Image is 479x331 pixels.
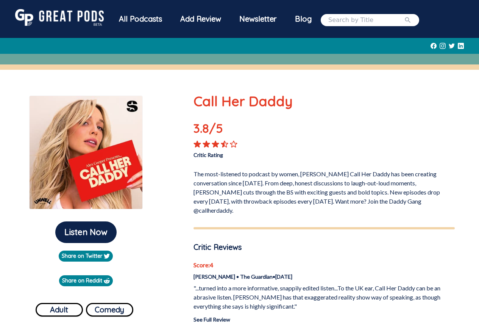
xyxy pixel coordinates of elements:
[328,16,404,25] input: Search by Title
[86,300,133,317] a: Comedy
[193,242,455,253] p: Critic Reviews
[59,251,113,262] a: Share on Twitter
[193,273,455,281] p: [PERSON_NAME] • The Guardian • [DATE]
[15,9,104,26] img: GreatPods
[286,9,321,29] a: Blog
[230,9,286,31] a: Newsletter
[193,91,455,111] p: Call Her Daddy
[193,166,455,215] p: The most-listened to podcast by women, [PERSON_NAME] Call Her Daddy has been creating conversatio...
[55,221,117,243] button: Listen Now
[193,119,246,140] p: 3.8 /5
[230,9,286,29] div: Newsletter
[110,9,171,29] div: All Podcasts
[59,275,113,286] a: Share on Reddit
[193,316,230,323] a: See Full Review
[29,96,143,209] img: Call Her Daddy
[36,303,83,317] button: Adult
[171,9,230,29] a: Add Review
[110,9,171,31] a: All Podcasts
[86,303,133,317] button: Comedy
[193,148,324,159] p: Critic Rating
[36,300,83,317] a: Adult
[193,284,455,311] p: "...turned into a more informative, snappily edited listen...To the UK ear, Call Her Daddy can be...
[193,260,455,270] p: Score: 4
